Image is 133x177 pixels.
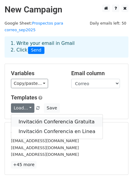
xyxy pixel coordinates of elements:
[11,70,62,77] h5: Variables
[28,47,44,54] span: Send
[11,127,103,136] a: Invitación Conferencia en Linea
[11,94,37,101] a: Templates
[44,103,60,113] button: Save
[11,161,37,169] a: +45 more
[88,20,128,27] span: Daily emails left: 50
[11,117,103,127] a: Invitación Conferencia Gratuita
[103,148,133,177] iframe: Chat Widget
[11,152,79,157] small: [EMAIL_ADDRESS][DOMAIN_NAME]
[11,145,79,150] small: [EMAIL_ADDRESS][DOMAIN_NAME]
[11,139,79,143] small: [EMAIL_ADDRESS][DOMAIN_NAME]
[11,103,34,113] a: Load...
[6,40,127,54] div: 1. Write your email in Gmail 2. Click
[71,70,122,77] h5: Email column
[5,21,63,32] small: Google Sheet:
[11,79,48,88] a: Copy/paste...
[5,5,128,15] h2: New Campaign
[5,21,63,32] a: Prospectos para correo_sep2025
[88,21,128,25] a: Daily emails left: 50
